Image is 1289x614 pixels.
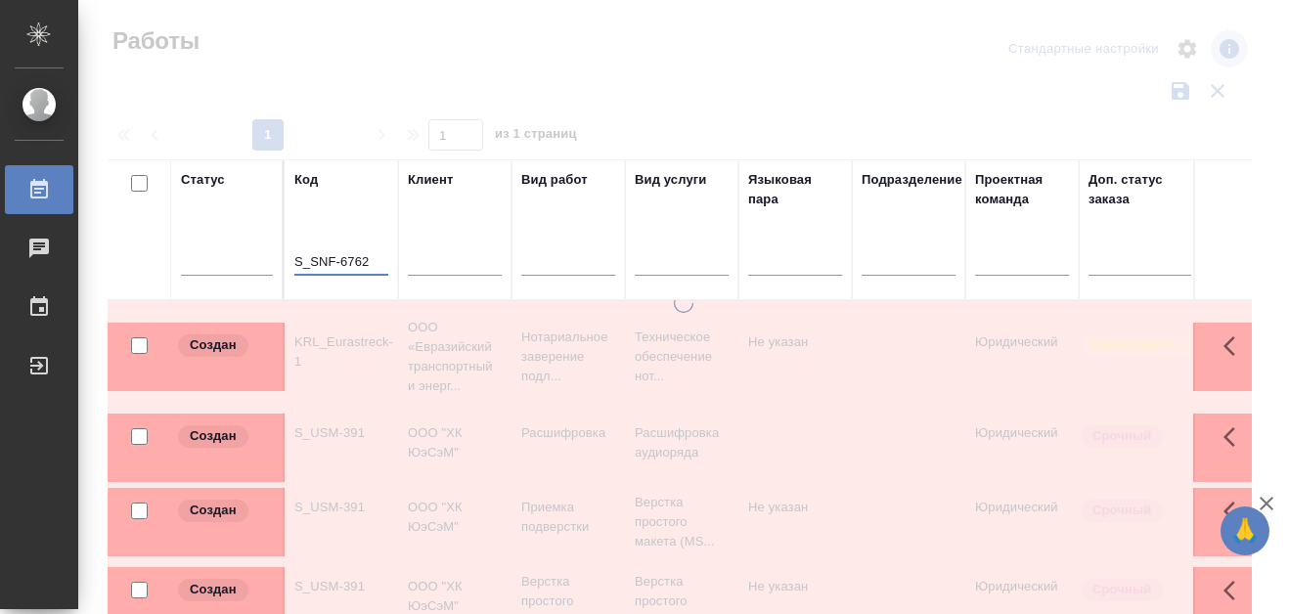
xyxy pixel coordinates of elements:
[190,426,237,446] p: Создан
[190,501,237,520] p: Создан
[181,170,225,190] div: Статус
[1212,414,1259,460] button: Здесь прячутся важные кнопки
[862,170,962,190] div: Подразделение
[1212,488,1259,535] button: Здесь прячутся важные кнопки
[1228,510,1262,551] span: 🙏
[748,170,842,209] div: Языковая пара
[176,332,273,359] div: Заказ еще не согласован с клиентом, искать исполнителей рано
[1212,567,1259,614] button: Здесь прячутся важные кнопки
[975,170,1069,209] div: Проектная команда
[190,580,237,599] p: Создан
[635,170,707,190] div: Вид услуги
[176,498,273,524] div: Заказ еще не согласован с клиентом, искать исполнителей рано
[1089,170,1191,209] div: Доп. статус заказа
[1221,506,1269,555] button: 🙏
[1212,323,1259,370] button: Здесь прячутся важные кнопки
[176,577,273,603] div: Заказ еще не согласован с клиентом, искать исполнителей рано
[408,170,453,190] div: Клиент
[190,335,237,355] p: Создан
[521,170,588,190] div: Вид работ
[176,423,273,450] div: Заказ еще не согласован с клиентом, искать исполнителей рано
[294,170,318,190] div: Код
